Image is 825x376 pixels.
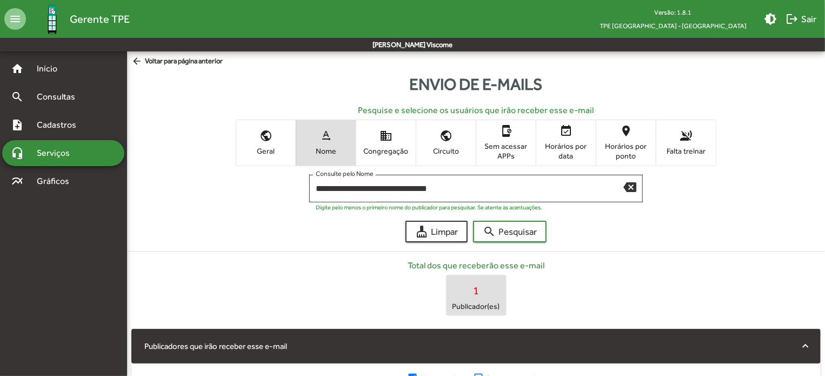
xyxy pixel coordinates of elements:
mat-expansion-panel-header: Publicadores que irão receber esse e-mail [131,329,821,364]
span: Falta treinar [659,146,713,156]
button: Pesquisar [473,221,547,242]
mat-icon: public [440,129,453,142]
mat-icon: arrow_back [131,56,145,68]
button: Geral [236,120,296,165]
button: Nome [296,120,356,165]
mat-icon: logout [786,12,799,25]
span: Consultas [30,90,89,103]
span: Circuito [419,146,473,156]
button: Falta treinar [656,120,716,165]
mat-icon: search [11,90,24,103]
button: Congregação [356,120,416,165]
span: Sem acessar APPs [479,141,533,161]
button: Limpar [405,221,468,242]
span: Gráficos [30,175,84,188]
mat-hint: Digite pelo menos o primeiro nome do publicador para pesquisar. Se atente às acentuações. [316,204,543,210]
button: Horários por ponto [596,120,656,165]
mat-icon: menu [4,8,26,30]
span: Limpar [415,222,458,241]
mat-icon: domain [380,129,392,142]
mat-icon: backspace [623,180,636,193]
mat-icon: headset_mic [11,147,24,160]
span: Voltar para página anterior [131,56,223,68]
span: Horários por data [539,141,593,161]
button: 1Publicador(es) [447,275,506,315]
mat-icon: event_available [560,124,573,137]
span: Gerente TPE [70,10,130,28]
mat-icon: note_add [11,118,24,131]
img: Logo [35,2,70,37]
h6: Total dos que receberão esse e-mail [408,260,544,271]
span: TPE [GEOGRAPHIC_DATA] - [GEOGRAPHIC_DATA] [591,19,755,32]
mat-icon: multiline_chart [11,175,24,188]
button: Circuito [416,120,476,165]
span: Congregação [359,146,413,156]
span: Horários por ponto [599,141,653,161]
button: Sem acessar APPs [476,120,536,165]
mat-panel-title: Publicadores que irão receber esse e-mail [144,340,795,353]
mat-icon: cleaning_services [415,225,428,238]
mat-icon: brightness_medium [764,12,777,25]
span: 1 [449,283,503,298]
h6: Pesquise e selecione os usuários que irão receber esse e-mail [136,105,816,115]
span: Geral [239,146,293,156]
span: Nome [299,146,353,156]
span: Serviços [30,147,84,160]
span: Sair [786,9,816,29]
div: Versão: 1.8.1 [591,5,755,19]
span: Pesquisar [483,222,537,241]
mat-icon: voice_over_off [680,129,693,142]
span: Cadastros [30,118,90,131]
mat-icon: text_rotation_none [320,129,332,142]
span: Início [30,62,73,75]
mat-icon: search [483,225,496,238]
mat-icon: location_on [620,124,633,137]
mat-icon: app_blocking [500,124,513,137]
span: Publicador(es) [449,301,503,311]
div: Envio de e-mails [127,72,825,96]
mat-icon: home [11,62,24,75]
button: Sair [781,9,821,29]
a: Gerente TPE [26,2,130,37]
mat-icon: public [260,129,272,142]
button: Horários por data [536,120,596,165]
